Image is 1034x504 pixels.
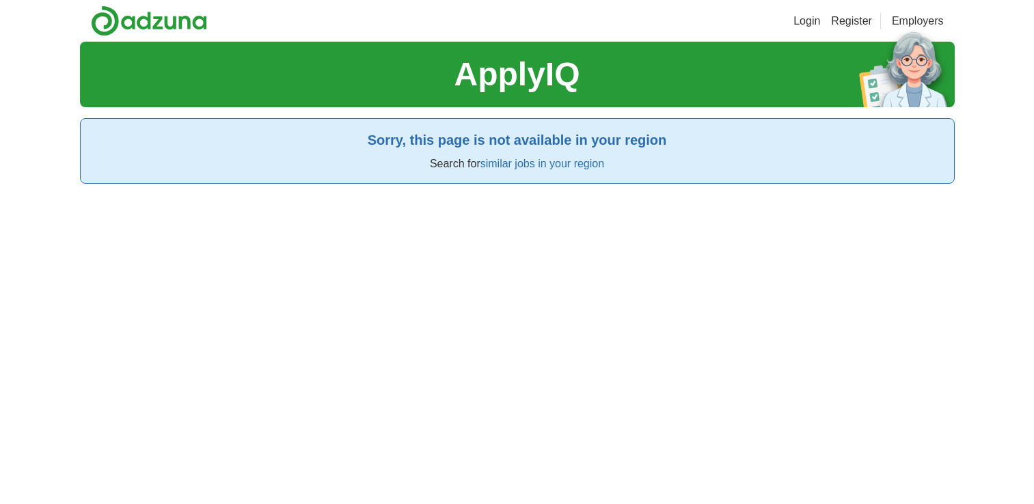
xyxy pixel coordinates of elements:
[92,130,943,150] h2: Sorry, this page is not available in your region
[454,50,580,99] h1: ApplyIQ
[831,13,872,29] a: Register
[892,13,944,29] a: Employers
[480,158,604,169] a: similar jobs in your region
[91,5,207,36] img: Adzuna logo
[92,156,943,172] p: Search for
[793,13,820,29] a: Login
